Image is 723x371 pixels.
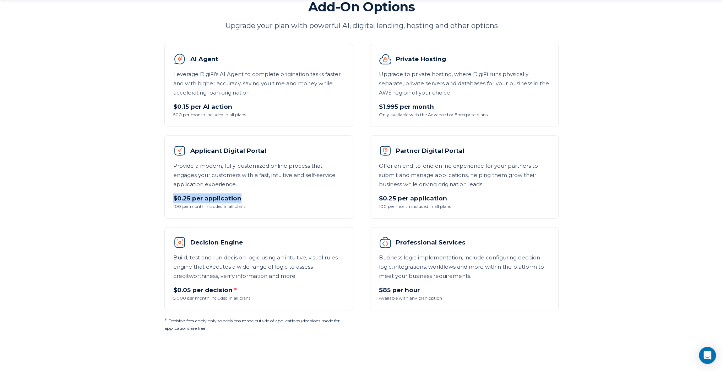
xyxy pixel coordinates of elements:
p: $0.15 per AI action [173,102,344,112]
span: 100 per month included in all plans [173,203,344,210]
p: Leverage DigiFi’s AI Agent to complete origination tasks faster and with higher accuracy, saving ... [173,70,344,97]
span: 5,000 per month included in all plans [173,295,344,301]
h3: Partner Digital Portal [379,144,550,157]
p: Build, test and run decision logic using an intuitive, visual rules engine that executes a wide r... [173,253,344,281]
h3: Professional Services [379,236,550,249]
h3: AI Agent [173,53,344,65]
p: $1,995 per month [379,102,550,112]
p: $85 per hour [379,285,550,295]
p: $0.05 per decision [173,285,344,295]
p: Upgrade your plan with powerful AI, digital lending, hosting and other options [164,21,559,31]
p: Upgrade to private hosting, where DigiFi runs physically separate, private servers and databases ... [379,70,550,97]
p: Offer an end-to-end online experience for your partners to submit and manage applications, helpin... [379,161,550,189]
h3: Decision Engine [173,236,344,249]
p: $0.25 per application [173,193,344,203]
p: Business logic implementation, include configuring decision logic, integrations, workflows and mo... [379,253,550,281]
h3: Private Hosting [379,53,550,65]
span: Only available with the Advanced or Enterprise plans [379,112,550,118]
span: 500 per month included in all plans [173,112,344,118]
div: Open Intercom Messenger [699,347,716,364]
span: 100 per month included in all plans [379,203,550,210]
span: Available with any plan option [379,295,550,301]
p: Decision fees apply only to decisions made outside of applications (decisions made for applicatio... [164,316,361,332]
h3: Applicant Digital Portal [173,144,344,157]
p: Provide a modern, fully-customized online process that engages your customers with a fast, intuit... [173,161,344,189]
p: $0.25 per application [379,193,550,203]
